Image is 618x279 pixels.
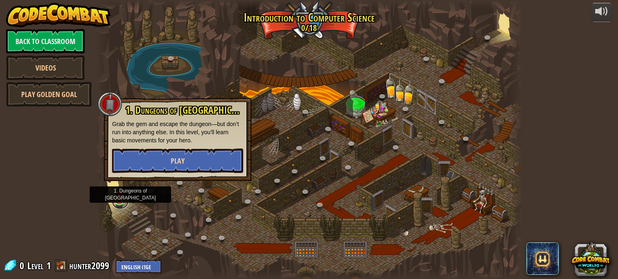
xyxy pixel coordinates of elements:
img: CodeCombat - Learn how to code by playing a game [6,3,110,27]
span: 0 [20,259,26,272]
span: Play [171,156,185,166]
a: Videos [6,55,85,80]
a: Back to Classroom [6,29,85,53]
button: Play [112,148,243,173]
img: level-banner-unstarted.png [114,185,124,203]
span: 1. Dungeons of [GEOGRAPHIC_DATA] [125,103,258,117]
a: hunter2099 [69,259,112,272]
span: Level [27,259,44,272]
button: Adjust volume [592,3,612,22]
span: 1 [46,259,51,272]
a: Play Golden Goal [6,82,92,106]
p: Grab the gem and escape the dungeon—but don’t run into anything else. In this level, you’ll learn... [112,120,243,144]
